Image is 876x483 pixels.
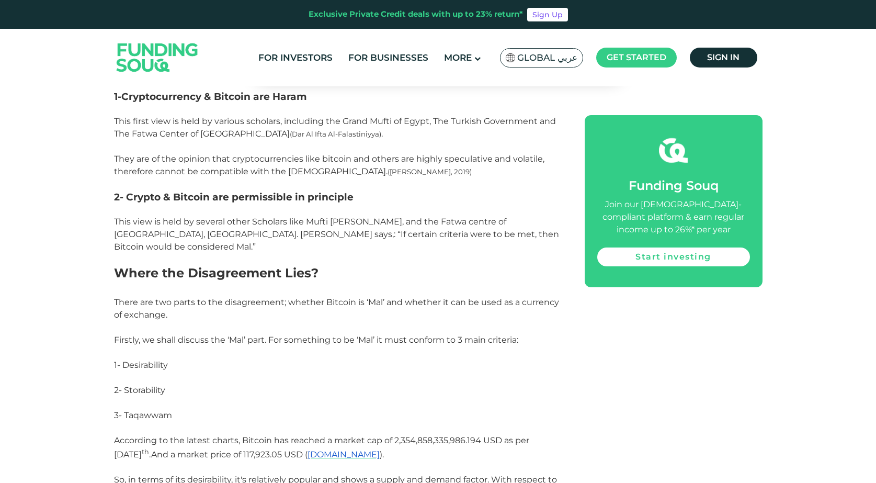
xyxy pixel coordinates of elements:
[114,265,318,280] span: Where the Disagreement Lies?
[629,178,719,193] span: Funding Souq
[114,360,168,370] span: 1- Desirability
[597,248,750,266] a: Start investing
[388,167,472,176] span: ([PERSON_NAME], 2019)
[256,49,335,66] a: For Investors
[506,53,515,62] img: SA Flag
[597,198,750,236] div: Join our [DEMOGRAPHIC_DATA]-compliant platform & earn regular income up to 26%* per year
[114,385,165,395] span: 2- Storability
[346,49,431,66] a: For Businesses
[707,52,740,62] span: Sign in
[114,217,559,252] span: This view is held by several other Scholars like Mufti [PERSON_NAME], and the Fatwa centre of [GE...
[114,435,529,459] span: According to the latest charts, Bitcoin has reached a market cap of 2,354,858,335,986.194 USD as ...
[659,136,688,165] img: fsicon
[114,191,354,203] span: 2- Crypto & Bitcoin are permissible in principle
[690,48,757,68] a: Sign in
[517,52,577,64] span: Global عربي
[121,91,307,103] span: Cryptocurrency & Bitcoin are Haram
[290,130,381,138] span: (Dar Al Ifta Al-Falastiniyya)
[607,52,666,62] span: Get started
[114,335,518,345] span: Firstly, we shall discuss the ‘Mal’ part. For something to be ‘Mal’ it must conform to 3 main cri...
[106,31,209,84] img: Logo
[114,91,121,103] span: 1-
[114,297,559,320] span: There are two parts to the disagreement; whether Bitcoin is ‘Mal’ and whether it can be used as a...
[527,8,568,21] a: Sign Up
[142,448,149,456] sup: th
[114,116,556,176] span: This first view is held by various scholars, including the Grand Mufti of Egypt, The Turkish Gove...
[444,52,472,63] span: More
[309,8,523,20] div: Exclusive Private Credit deals with up to 23% return*
[308,450,380,459] a: [DOMAIN_NAME]
[114,410,172,420] span: 3- Taqawwam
